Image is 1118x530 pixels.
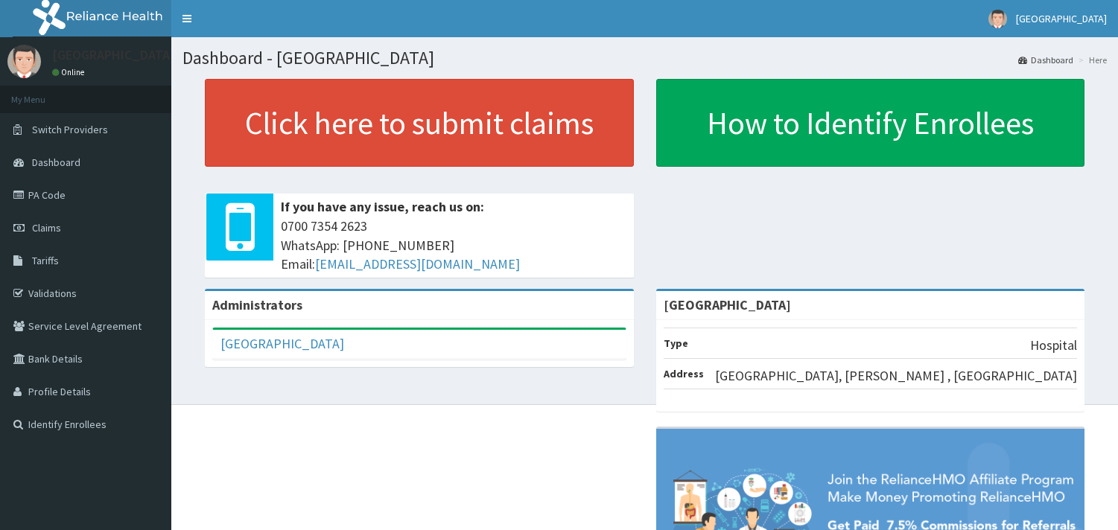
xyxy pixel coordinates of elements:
span: Claims [32,221,61,234]
span: Dashboard [32,156,80,169]
a: [GEOGRAPHIC_DATA] [220,335,344,352]
p: [GEOGRAPHIC_DATA], [PERSON_NAME] , [GEOGRAPHIC_DATA] [715,366,1077,386]
h1: Dashboard - [GEOGRAPHIC_DATA] [182,48,1107,68]
img: User Image [988,10,1007,28]
b: Address [664,367,704,380]
p: Hospital [1030,336,1077,355]
a: Dashboard [1018,54,1073,66]
a: Online [52,67,88,77]
strong: [GEOGRAPHIC_DATA] [664,296,791,313]
span: Tariffs [32,254,59,267]
a: Click here to submit claims [205,79,634,167]
span: [GEOGRAPHIC_DATA] [1016,12,1107,25]
a: How to Identify Enrollees [656,79,1085,167]
b: If you have any issue, reach us on: [281,198,484,215]
img: User Image [7,45,41,78]
a: [EMAIL_ADDRESS][DOMAIN_NAME] [315,255,520,272]
li: Here [1075,54,1107,66]
span: Switch Providers [32,123,108,136]
p: [GEOGRAPHIC_DATA] [52,48,175,62]
span: 0700 7354 2623 WhatsApp: [PHONE_NUMBER] Email: [281,217,626,274]
b: Administrators [212,296,302,313]
b: Type [664,336,688,350]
